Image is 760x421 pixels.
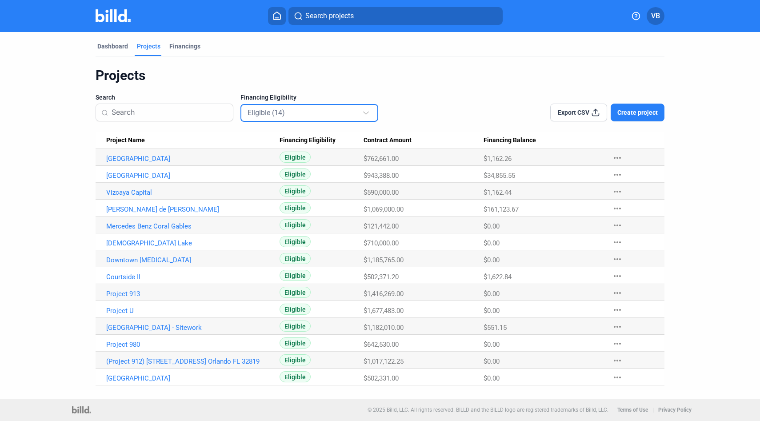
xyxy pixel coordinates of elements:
span: $1,622.84 [484,273,512,281]
mat-icon: more_horiz [612,220,623,231]
a: (Project 912) [STREET_ADDRESS] Orlando FL 32819 [106,357,280,365]
a: Project 913 [106,290,280,298]
span: $34,855.55 [484,172,515,180]
span: $1,162.44 [484,188,512,196]
img: Billd Company Logo [96,9,131,22]
div: Project Name [106,136,280,144]
span: $1,185,765.00 [364,256,404,264]
span: $502,331.00 [364,374,399,382]
span: Eligible [280,202,311,213]
span: Search [96,93,115,102]
span: $1,677,483.00 [364,307,404,315]
span: Eligible [280,236,311,247]
a: Courtside II [106,273,280,281]
span: Eligible [280,304,311,315]
a: [GEOGRAPHIC_DATA] [106,172,280,180]
mat-icon: more_horiz [612,305,623,315]
span: Eligible [280,185,311,196]
span: $0.00 [484,239,500,247]
span: $762,661.00 [364,155,399,163]
mat-icon: more_horiz [612,338,623,349]
div: Financings [169,42,200,51]
mat-icon: more_horiz [612,169,623,180]
span: $1,182,010.00 [364,324,404,332]
a: [GEOGRAPHIC_DATA] - Sitework [106,324,280,332]
a: [DEMOGRAPHIC_DATA] Lake [106,239,280,247]
span: $0.00 [484,222,500,230]
a: Project U [106,307,280,315]
div: Projects [137,42,160,51]
div: Financing Balance [484,136,603,144]
span: Search projects [305,11,354,21]
mat-select-trigger: Eligible (14) [248,108,285,117]
span: Eligible [280,287,311,298]
mat-icon: more_horiz [612,288,623,298]
button: Export CSV [550,104,607,121]
mat-icon: more_horiz [612,254,623,265]
a: [GEOGRAPHIC_DATA] [106,374,280,382]
span: $1,162.26 [484,155,512,163]
span: $121,442.00 [364,222,399,230]
mat-icon: more_horiz [612,271,623,281]
span: Project Name [106,136,145,144]
b: Privacy Policy [658,407,692,413]
a: Vizcaya Capital [106,188,280,196]
mat-icon: more_horiz [612,237,623,248]
mat-icon: more_horiz [612,372,623,383]
span: $502,371.20 [364,273,399,281]
span: Export CSV [558,108,589,117]
span: $1,017,122.25 [364,357,404,365]
span: $0.00 [484,290,500,298]
span: Eligible [280,321,311,332]
button: Create project [611,104,664,121]
span: Eligible [280,337,311,349]
button: Search projects [288,7,503,25]
span: $0.00 [484,374,500,382]
mat-icon: more_horiz [612,186,623,197]
p: © 2025 Billd, LLC. All rights reserved. BILLD and the BILLD logo are registered trademarks of Bil... [368,407,608,413]
span: $0.00 [484,357,500,365]
p: | [652,407,654,413]
span: $161,123.67 [484,205,519,213]
a: Mercedes Benz Coral Gables [106,222,280,230]
span: $710,000.00 [364,239,399,247]
span: VB [651,11,660,21]
button: VB [647,7,664,25]
span: $590,000.00 [364,188,399,196]
span: $943,388.00 [364,172,399,180]
span: $1,416,269.00 [364,290,404,298]
input: Search [112,103,228,122]
span: Eligible [280,152,311,163]
img: logo [72,406,91,413]
span: $551.15 [484,324,507,332]
span: Eligible [280,168,311,180]
span: Financing Eligibility [280,136,336,144]
span: $0.00 [484,341,500,349]
div: Dashboard [97,42,128,51]
div: Contract Amount [364,136,484,144]
span: $642,530.00 [364,341,399,349]
span: Financing Balance [484,136,536,144]
span: Eligible [280,253,311,264]
span: Eligible [280,219,311,230]
a: Downtown [MEDICAL_DATA] [106,256,280,264]
b: Terms of Use [617,407,648,413]
span: Eligible [280,354,311,365]
a: Project 980 [106,341,280,349]
span: $0.00 [484,307,500,315]
span: $0.00 [484,256,500,264]
div: Financing Eligibility [280,136,364,144]
a: [GEOGRAPHIC_DATA] [106,155,280,163]
mat-icon: more_horiz [612,321,623,332]
span: $1,069,000.00 [364,205,404,213]
span: Eligible [280,371,311,382]
a: [PERSON_NAME] de [PERSON_NAME] [106,205,280,213]
span: Financing Eligibility [240,93,296,102]
span: Eligible [280,270,311,281]
mat-icon: more_horiz [612,152,623,163]
div: Projects [96,67,664,84]
span: Contract Amount [364,136,412,144]
mat-icon: more_horiz [612,355,623,366]
mat-icon: more_horiz [612,203,623,214]
span: Create project [617,108,658,117]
